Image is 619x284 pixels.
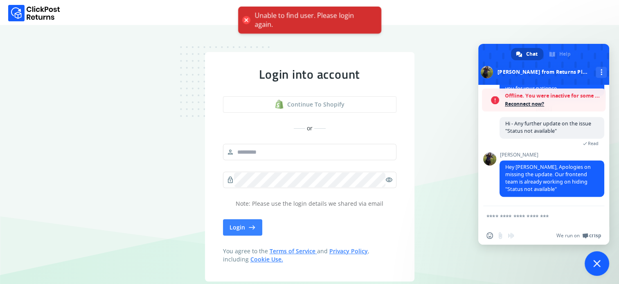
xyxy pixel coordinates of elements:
a: Cookie Use. [250,255,283,263]
img: shopify logo [275,100,284,109]
button: Login east [223,219,262,236]
span: visibility [385,174,393,186]
div: Chat [511,48,543,60]
div: Login into account [223,67,396,82]
span: Reconnect now? [505,100,601,108]
a: shopify logoContinue to shopify [223,96,396,113]
span: Chat [526,48,538,60]
span: Continue to shopify [287,100,344,109]
a: We run onCrisp [556,232,601,239]
div: More channels [596,67,607,78]
div: Unable to find user. Please login again. [254,11,373,29]
div: Close chat [585,251,609,276]
span: person [227,146,234,158]
span: east [248,222,256,233]
span: Hi - Any further update on the issue "Status not available" [505,120,591,134]
div: or [223,124,396,132]
span: Offline. You were inactive for some time. [505,92,601,100]
button: Continue to shopify [223,96,396,113]
span: Team is checking this further. Thank you for your patience. [505,77,593,92]
textarea: Compose your message... [486,213,583,220]
span: [PERSON_NAME] [500,152,604,158]
a: Privacy Policy [329,247,368,255]
span: Insert an emoji [486,232,493,239]
img: Logo [8,5,60,21]
p: Note: Please use the login details we shared via email [223,200,396,208]
span: Crisp [589,232,601,239]
span: Hey [PERSON_NAME], Apologies on missing the update. Our frontend team is already working on hidin... [505,164,591,193]
span: lock [227,174,234,186]
span: Read [588,141,599,146]
span: We run on [556,232,580,239]
a: Terms of Service [270,247,317,255]
span: You agree to the and , including [223,247,396,264]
